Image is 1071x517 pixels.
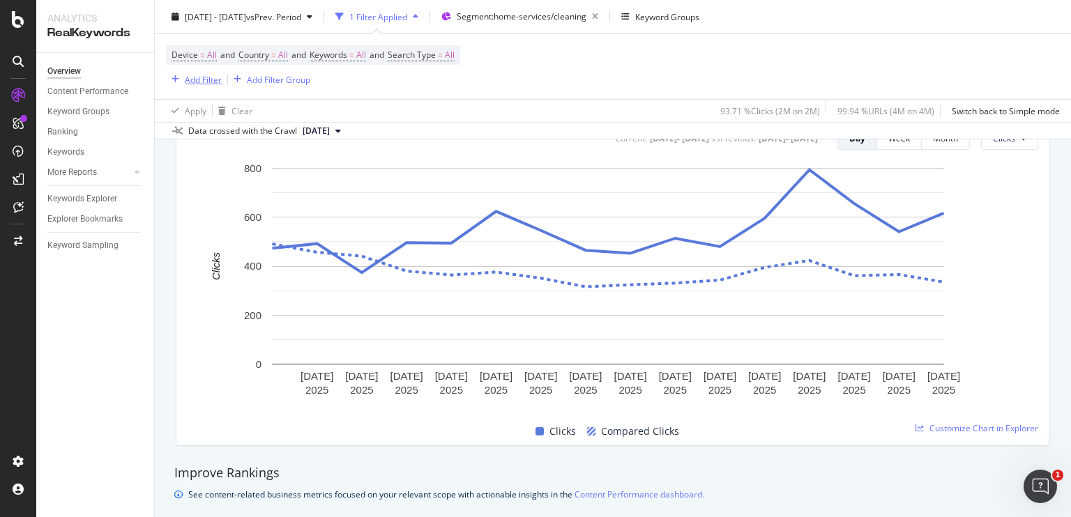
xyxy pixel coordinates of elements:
button: [DATE] [297,123,347,139]
div: Analytics [47,11,143,25]
div: Keywords Explorer [47,192,117,206]
span: Compared Clicks [601,423,679,440]
text: 2025 [485,383,508,395]
div: RealKeywords [47,25,143,41]
text: [DATE] [927,369,960,381]
text: 2025 [440,383,463,395]
text: 800 [244,162,261,173]
button: Clear [213,100,252,122]
a: Overview [47,64,144,79]
span: = [200,49,205,61]
span: vs Prev. Period [246,10,301,22]
div: Overview [47,64,81,79]
span: All [445,45,455,65]
text: 2025 [574,383,597,395]
div: Improve Rankings [174,464,1051,482]
a: Content Performance [47,84,144,99]
span: Segment: home-services/cleaning [457,10,586,22]
text: 2025 [932,383,955,395]
a: Keyword Groups [47,105,144,119]
span: and [220,49,235,61]
div: 93.71 % Clicks ( 2M on 2M ) [720,105,820,116]
text: [DATE] [659,369,692,381]
span: All [356,45,366,65]
div: Add Filter [185,73,222,85]
span: = [349,49,354,61]
text: 2025 [664,383,687,395]
div: Keyword Groups [635,10,699,22]
button: Add Filter Group [228,71,310,88]
a: Explorer Bookmarks [47,212,144,226]
text: [DATE] [748,369,781,381]
span: 1 [1052,470,1063,481]
button: Segment:home-services/cleaning [436,6,604,28]
div: Data crossed with the Crawl [188,125,297,137]
text: 2025 [305,383,328,395]
span: = [271,49,276,61]
button: Add Filter [166,71,222,88]
span: = [438,49,443,61]
a: Content Performance dashboard. [575,487,704,502]
text: [DATE] [301,369,333,381]
div: More Reports [47,165,97,180]
span: Search Type [388,49,436,61]
text: 2025 [753,383,776,395]
div: Keywords [47,145,84,160]
text: [DATE] [390,369,423,381]
text: [DATE] [793,369,826,381]
text: 2025 [798,383,821,395]
a: Ranking [47,125,144,139]
button: Keyword Groups [616,6,705,28]
text: Clicks [210,252,222,279]
text: 2025 [708,383,731,395]
text: 0 [256,357,261,369]
a: Keyword Sampling [47,238,144,253]
text: [DATE] [837,369,870,381]
div: Apply [185,105,206,116]
a: Keywords Explorer [47,192,144,206]
span: [DATE] - [DATE] [185,10,246,22]
text: [DATE] [524,369,557,381]
div: 1 Filter Applied [349,10,407,22]
text: 400 [244,260,261,272]
div: See content-related business metrics focused on your relevant scope with actionable insights in the [188,487,704,502]
text: 600 [244,211,261,223]
text: 2025 [888,383,911,395]
a: Customize Chart in Explorer [916,422,1038,434]
text: 2025 [618,383,641,395]
text: 2025 [395,383,418,395]
span: All [207,45,217,65]
div: info banner [174,487,1051,502]
div: Explorer Bookmarks [47,212,123,226]
iframe: Intercom live chat [1024,470,1057,503]
text: [DATE] [704,369,736,381]
text: 2025 [529,383,552,395]
button: 1 Filter Applied [330,6,424,28]
text: [DATE] [435,369,468,381]
text: [DATE] [883,369,916,381]
text: 2025 [842,383,865,395]
span: and [370,49,384,61]
div: Keyword Groups [47,105,109,119]
a: Keywords [47,145,144,160]
text: [DATE] [614,369,646,381]
svg: A chart. [188,161,1028,407]
a: More Reports [47,165,130,180]
text: [DATE] [569,369,602,381]
span: Keywords [310,49,347,61]
div: 99.94 % URLs ( 4M on 4M ) [837,105,934,116]
button: Switch back to Simple mode [946,100,1060,122]
div: Switch back to Simple mode [952,105,1060,116]
div: Content Performance [47,84,128,99]
text: [DATE] [480,369,512,381]
span: Device [172,49,198,61]
text: 2025 [350,383,373,395]
span: Clicks [549,423,576,440]
text: [DATE] [345,369,378,381]
button: [DATE] - [DATE]vsPrev. Period [166,6,318,28]
text: 200 [244,309,261,321]
div: Clear [231,105,252,116]
div: Ranking [47,125,78,139]
div: Keyword Sampling [47,238,119,253]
